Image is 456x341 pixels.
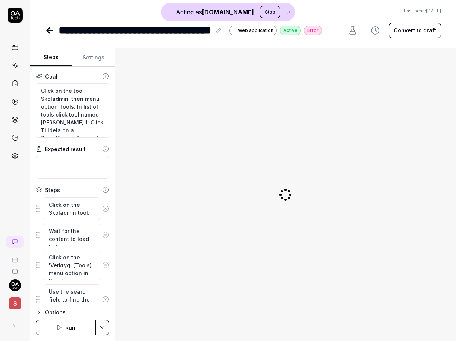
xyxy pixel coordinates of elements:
div: Options [45,308,109,317]
div: Suggestions [36,197,109,220]
button: Run [36,320,96,335]
div: Goal [45,73,57,80]
span: S [9,297,21,309]
button: Options [36,308,109,317]
div: Expected result [45,145,86,153]
button: Remove step [100,227,112,242]
a: New conversation [6,236,24,248]
button: S [3,291,27,311]
button: Remove step [100,258,112,273]
img: 7ccf6c19-61ad-4a6c-8811-018b02a1b829.jpg [9,279,21,291]
time: [DATE] [426,8,441,14]
button: Remove step [100,201,112,216]
button: View version history [366,23,384,38]
div: Suggestions [36,223,109,247]
div: Error [304,26,322,35]
a: Documentation [3,263,27,275]
button: Remove step [100,292,112,307]
div: Steps [45,186,60,194]
div: Suggestions [36,284,109,315]
a: Web application [229,25,277,35]
span: Web application [238,27,273,34]
div: Suggestions [36,250,109,281]
button: Convert to draft [389,23,441,38]
a: Book a call with us [3,251,27,263]
div: Active [280,26,301,35]
button: Steps [30,48,72,67]
button: Stop [260,6,280,18]
button: Settings [72,48,115,67]
span: Last scan: [404,8,441,14]
button: Last scan:[DATE] [404,8,441,14]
